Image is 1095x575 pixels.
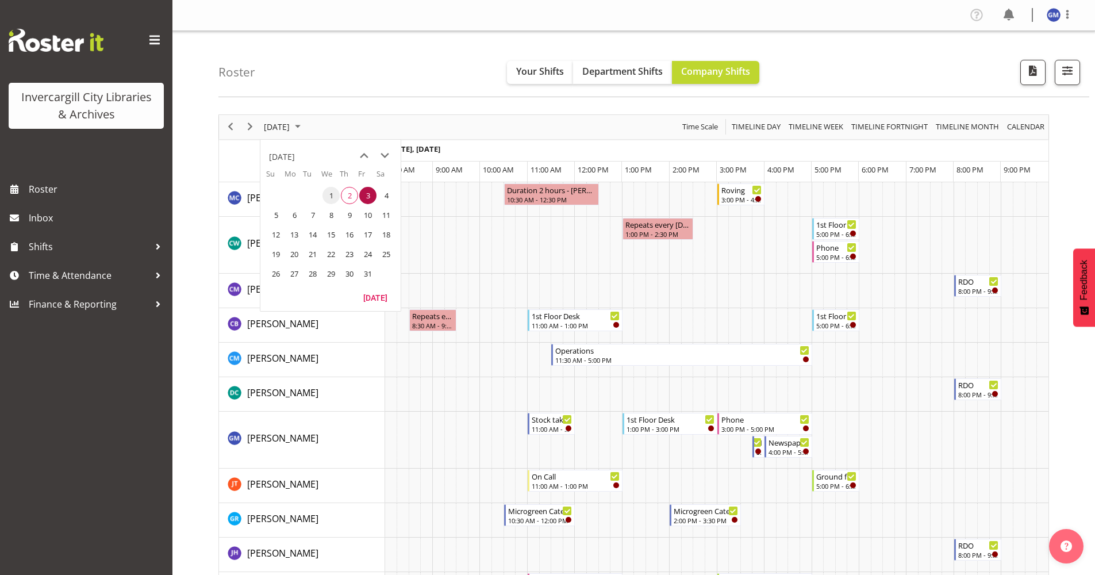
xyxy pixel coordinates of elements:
td: Cindy Mulrooney resource [219,343,385,377]
div: 10:30 AM - 12:00 PM [508,516,573,525]
div: Catherine Wilson"s event - 1st Floor Desk Begin From Friday, October 3, 2025 at 5:00:00 PM GMT+13... [812,218,859,240]
span: Wednesday, October 22, 2025 [322,246,340,263]
a: [PERSON_NAME] [247,546,318,560]
div: Operations [555,344,809,356]
span: 9:00 PM [1004,164,1031,175]
h4: Roster [218,66,255,79]
span: [PERSON_NAME] [247,191,318,204]
th: Tu [303,168,321,186]
span: [PERSON_NAME] [247,386,318,399]
div: 5:00 PM - 6:00 PM [816,481,856,490]
button: Feedback - Show survey [1073,248,1095,327]
a: [PERSON_NAME] [247,236,318,250]
span: Friday, October 3, 2025 [359,187,376,204]
div: 1st Floor Desk [627,413,714,425]
div: Gabriel McKay Smith"s event - 1st Floor Desk Begin From Friday, October 3, 2025 at 1:00:00 PM GMT... [623,413,717,435]
td: Gabriel McKay Smith resource [219,412,385,469]
span: Shifts [29,238,149,255]
div: Aurora Catu"s event - Roving Begin From Friday, October 3, 2025 at 3:00:00 PM GMT+13:00 Ends At F... [717,183,764,205]
th: Fr [358,168,376,186]
button: Your Shifts [507,61,573,84]
span: Department Shifts [582,65,663,78]
span: [PERSON_NAME] [247,237,318,250]
div: Gabriel McKay Smith"s event - Phone Begin From Friday, October 3, 2025 at 3:00:00 PM GMT+13:00 En... [717,413,812,435]
button: Month [1005,120,1047,134]
td: Jill Harpur resource [219,538,385,572]
div: Jill Harpur"s event - RDO Begin From Friday, October 3, 2025 at 8:00:00 PM GMT+13:00 Ends At Frid... [954,539,1001,561]
button: previous month [354,145,374,166]
span: Friday, October 17, 2025 [359,226,376,243]
td: Chamique Mamolo resource [219,274,385,308]
div: 1st Floor Desk [816,310,856,321]
button: Time Scale [681,120,720,134]
div: next period [240,115,260,139]
span: Saturday, October 18, 2025 [378,226,395,243]
span: Sunday, October 26, 2025 [267,265,285,282]
button: Fortnight [850,120,930,134]
span: Monday, October 6, 2025 [286,206,303,224]
div: Aurora Catu"s event - Duration 2 hours - Aurora Catu Begin From Friday, October 3, 2025 at 10:30:... [504,183,599,205]
div: Phone [721,413,809,425]
div: 8:00 PM - 9:00 PM [958,550,998,559]
div: 3:00 PM - 4:00 PM [721,195,762,204]
div: Grace Roscoe-Squires"s event - Microgreen Caterpillars Begin From Friday, October 3, 2025 at 2:00... [670,504,741,526]
div: On Call [532,470,620,482]
a: [PERSON_NAME] [247,191,318,205]
span: [PERSON_NAME] [247,512,318,525]
img: help-xxl-2.png [1061,540,1072,552]
div: 8:00 PM - 9:00 PM [958,390,998,399]
th: Mo [285,168,303,186]
span: 4:00 PM [767,164,794,175]
button: Timeline Month [934,120,1001,134]
div: 1st Floor Desk [816,218,856,230]
td: Grace Roscoe-Squires resource [219,503,385,538]
span: calendar [1006,120,1046,134]
div: Phone [816,241,856,253]
a: [PERSON_NAME] [247,512,318,526]
span: [PERSON_NAME] [247,283,318,296]
span: Monday, October 27, 2025 [286,265,303,282]
div: previous period [221,115,240,139]
div: Chris Broad"s event - Repeats every friday - Chris Broad Begin From Friday, October 3, 2025 at 8:... [409,309,456,331]
span: Tuesday, October 14, 2025 [304,226,321,243]
td: Aurora Catu resource [219,182,385,217]
div: Microgreen Caterpillars [508,505,573,516]
button: Next [243,120,258,134]
span: Thursday, October 23, 2025 [341,246,358,263]
a: [PERSON_NAME] [247,282,318,296]
span: Friday, October 24, 2025 [359,246,376,263]
span: [PERSON_NAME] [247,432,318,444]
div: 2:00 PM - 3:30 PM [674,516,738,525]
div: RDO [958,379,998,390]
span: Timeline Fortnight [850,120,929,134]
th: Th [340,168,358,186]
div: Gabriel McKay Smith"s event - New book tagging Begin From Friday, October 3, 2025 at 3:45:00 PM G... [752,436,764,458]
div: Ground floor Help Desk [816,470,856,482]
span: [PERSON_NAME] [247,352,318,365]
span: Time & Attendance [29,267,149,284]
div: RDO [958,539,998,551]
span: Wednesday, October 29, 2025 [322,265,340,282]
button: Company Shifts [672,61,759,84]
span: 3:00 PM [720,164,747,175]
td: Friday, October 3, 2025 [358,186,376,205]
div: 3:45 PM - 4:00 PM [756,447,762,457]
span: Saturday, October 4, 2025 [378,187,395,204]
span: 7:00 PM [909,164,936,175]
div: Gabriel McKay Smith"s event - Stock taking Begin From Friday, October 3, 2025 at 11:00:00 AM GMT+... [528,413,575,435]
div: Newspapers [769,436,809,448]
span: [PERSON_NAME] [247,317,318,330]
a: [PERSON_NAME] [247,431,318,445]
div: RDO [958,275,998,287]
span: Thursday, October 2, 2025 [341,187,358,204]
th: Sa [376,168,395,186]
td: Chris Broad resource [219,308,385,343]
span: 10:00 AM [483,164,514,175]
span: Friday, October 31, 2025 [359,265,376,282]
div: 1:00 PM - 2:30 PM [625,229,691,239]
span: 2:00 PM [673,164,700,175]
a: [PERSON_NAME] [247,477,318,491]
div: 8:00 PM - 9:00 PM [958,286,998,296]
span: Sunday, October 5, 2025 [267,206,285,224]
div: Repeats every [DATE] - [PERSON_NAME] [625,218,691,230]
